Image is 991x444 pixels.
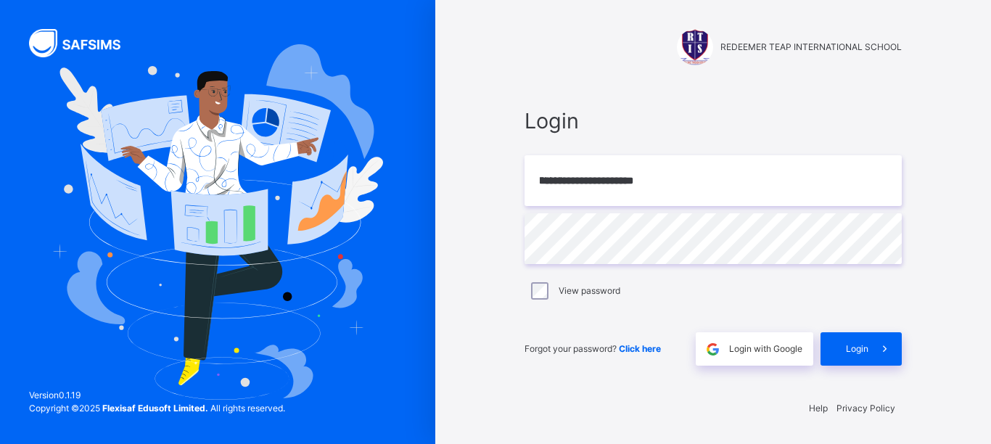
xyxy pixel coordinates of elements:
[525,343,661,354] span: Forgot your password?
[29,389,285,402] span: Version 0.1.19
[846,342,868,355] span: Login
[102,403,208,414] strong: Flexisaf Edusoft Limited.
[836,403,895,414] a: Privacy Policy
[52,44,382,400] img: Hero Image
[720,41,902,54] span: REDEEMER TEAP INTERNATIONAL SCHOOL
[809,403,828,414] a: Help
[704,341,721,358] img: google.396cfc9801f0270233282035f929180a.svg
[559,284,620,297] label: View password
[525,105,902,136] span: Login
[29,29,138,57] img: SAFSIMS Logo
[29,403,285,414] span: Copyright © 2025 All rights reserved.
[729,342,802,355] span: Login with Google
[619,343,661,354] a: Click here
